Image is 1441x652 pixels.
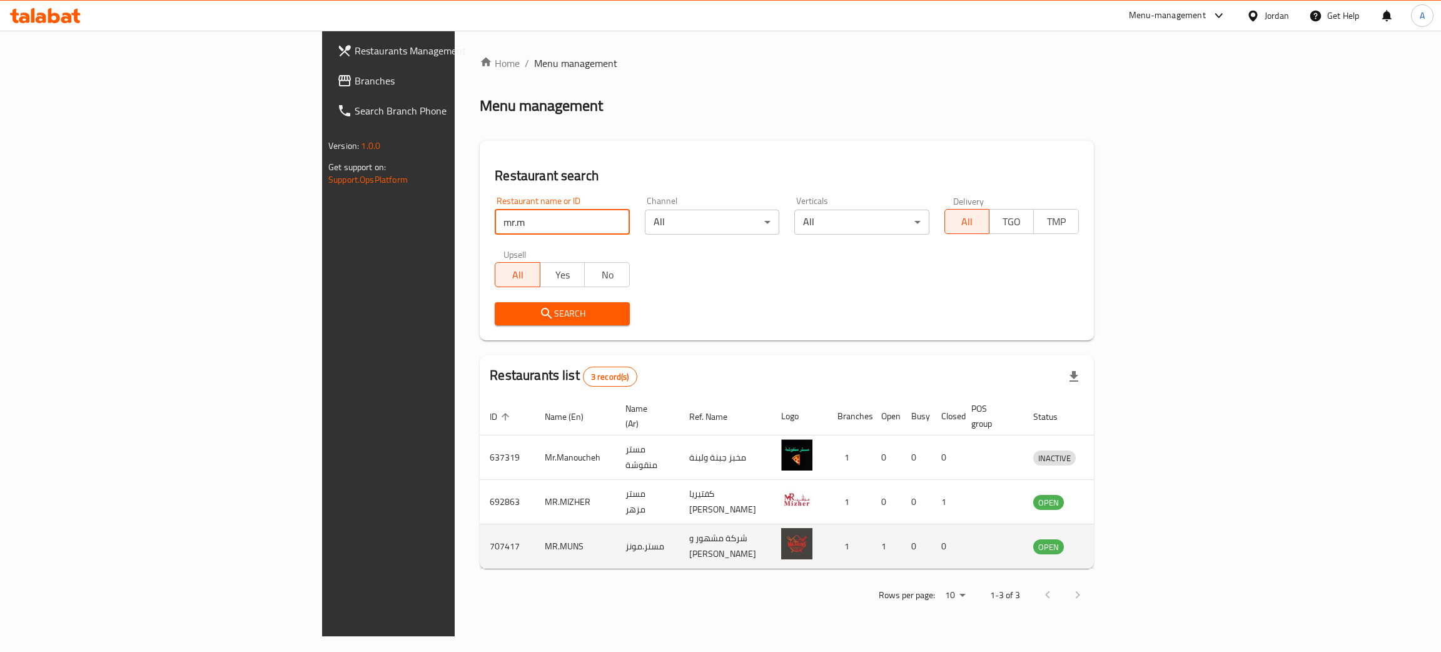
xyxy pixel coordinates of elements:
td: Mr.Manoucheh [535,436,615,480]
td: MR.MUNS [535,524,615,569]
td: مستر.مونز [615,524,679,569]
span: Version: [328,138,359,154]
button: Yes [540,262,585,287]
img: MR.MUNS [781,528,812,559]
span: Name (En) [545,409,600,424]
td: 0 [931,436,961,480]
div: All [794,210,929,235]
button: No [584,262,629,287]
td: 0 [901,524,931,569]
span: Status [1033,409,1074,424]
th: Logo [771,397,827,436]
div: Rows per page: [940,586,970,605]
p: Rows per page: [879,588,935,603]
span: All [500,266,535,284]
span: INACTIVE [1033,451,1076,466]
div: Total records count [583,367,637,387]
button: Search [495,302,629,325]
td: 0 [901,436,931,480]
td: مستر منقوشة [615,436,679,480]
span: TMP [1039,213,1073,231]
span: Ref. Name [689,409,744,424]
button: All [944,209,989,234]
td: 0 [901,480,931,524]
span: Get support on: [328,159,386,175]
span: ID [490,409,513,424]
span: Search [505,306,619,322]
span: No [590,266,624,284]
td: 1 [931,480,961,524]
span: OPEN [1033,496,1064,510]
table: enhanced table [480,397,1134,569]
div: Jordan [1265,9,1289,23]
td: 1 [871,524,901,569]
span: TGO [994,213,1029,231]
th: Closed [931,397,961,436]
span: Name (Ar) [625,401,664,431]
td: مستر مزهر [615,480,679,524]
span: 3 record(s) [584,371,637,383]
td: 0 [871,480,901,524]
td: 0 [871,436,901,480]
span: POS group [971,401,1008,431]
div: Export file [1059,362,1089,392]
img: MR.MIZHER [781,484,812,515]
button: TGO [989,209,1034,234]
td: كفتيريا [PERSON_NAME] [679,480,771,524]
h2: Restaurants list [490,366,637,387]
nav: breadcrumb [480,56,1094,71]
th: Open [871,397,901,436]
h2: Restaurant search [495,166,1079,185]
div: Menu-management [1129,8,1206,23]
span: Menu management [534,56,617,71]
th: Action [1091,397,1134,436]
td: 0 [931,524,961,569]
div: All [645,210,779,235]
input: Search for restaurant name or ID.. [495,210,629,235]
a: Search Branch Phone [327,96,563,126]
a: Restaurants Management [327,36,563,66]
td: 1 [827,524,871,569]
a: Support.OpsPlatform [328,171,408,188]
td: MR.MIZHER [535,480,615,524]
th: Branches [827,397,871,436]
p: 1-3 of 3 [990,588,1020,603]
span: All [950,213,984,231]
span: Search Branch Phone [355,103,553,118]
span: A [1420,9,1425,23]
label: Delivery [953,196,984,205]
td: 1 [827,480,871,524]
td: مخبز جبنة ولبنة [679,436,771,480]
span: Restaurants Management [355,43,553,58]
span: 1.0.0 [361,138,380,154]
span: Yes [545,266,580,284]
div: INACTIVE [1033,451,1076,466]
td: شركة مشهور و [PERSON_NAME] [679,524,771,569]
th: Busy [901,397,931,436]
span: Branches [355,73,553,88]
td: 1 [827,436,871,480]
img: Mr.Manoucheh [781,439,812,471]
button: TMP [1033,209,1078,234]
label: Upsell [503,250,527,258]
button: All [495,262,540,287]
a: Branches [327,66,563,96]
span: OPEN [1033,540,1064,554]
